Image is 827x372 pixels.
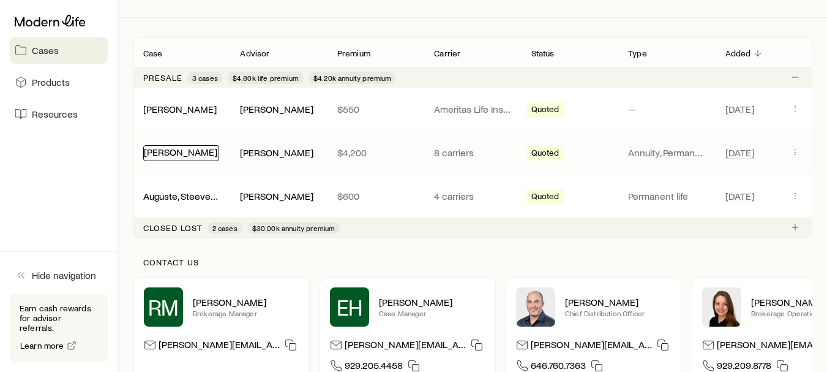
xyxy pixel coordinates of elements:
p: [PERSON_NAME] [379,296,485,308]
span: [DATE] [725,103,754,115]
span: EH [337,295,363,319]
span: Cases [32,44,59,56]
a: Resources [10,101,108,127]
span: Products [32,76,70,88]
a: [PERSON_NAME] [143,103,217,115]
p: Carrier [434,48,460,58]
span: Quoted [531,191,559,204]
p: [PERSON_NAME] [193,296,299,308]
div: [PERSON_NAME] [143,145,219,161]
p: $600 [337,190,414,202]
p: — [628,103,705,115]
img: Ellen Wall [702,287,741,327]
p: [PERSON_NAME] [565,296,672,308]
button: Hide navigation [10,262,108,289]
p: Earn cash rewards for advisor referrals. [20,303,98,333]
span: $4.80k life premium [233,73,299,83]
p: Case Manager [379,308,485,318]
span: 3 cases [192,73,218,83]
p: Advisor [240,48,269,58]
a: [PERSON_NAME] [144,146,217,158]
div: Earn cash rewards for advisor referrals.Learn more [10,294,108,362]
p: [PERSON_NAME][EMAIL_ADDRESS][PERSON_NAME][DOMAIN_NAME] [159,338,280,355]
p: Presale [143,73,182,83]
span: 2 cases [212,223,238,233]
p: Premium [337,48,370,58]
a: Cases [10,37,108,64]
div: [PERSON_NAME] [240,146,313,159]
p: Brokerage Manager [193,308,299,318]
p: 8 carriers [434,146,511,159]
p: Contact us [143,257,803,267]
p: Annuity, Permanent life [628,146,705,159]
p: 4 carriers [434,190,511,202]
p: Added [725,48,751,58]
p: Chief Distribution Officer [565,308,672,318]
span: [DATE] [725,146,754,159]
div: Auguste, Steevens [143,190,220,203]
p: [PERSON_NAME][EMAIL_ADDRESS][DOMAIN_NAME] [531,338,652,355]
p: Status [531,48,555,58]
p: [PERSON_NAME][EMAIL_ADDRESS][DOMAIN_NAME] [345,338,466,355]
a: Auguste, Steevens [143,190,221,202]
span: Resources [32,108,78,120]
p: $550 [337,103,414,115]
p: $4,200 [337,146,414,159]
p: Permanent life [628,190,705,202]
span: Learn more [20,341,64,350]
div: [PERSON_NAME] [143,103,217,116]
span: RM [148,295,179,319]
div: Client cases [133,37,812,238]
p: Type [628,48,647,58]
p: Ameritas Life Insurance Corp. (Ameritas) [434,103,511,115]
span: Hide navigation [32,269,96,281]
span: Quoted [531,104,559,117]
a: Products [10,69,108,96]
span: $30.00k annuity premium [252,223,335,233]
p: Case [143,48,163,58]
span: Quoted [531,148,559,161]
span: $4.20k annuity premium [313,73,392,83]
div: [PERSON_NAME] [240,190,313,203]
div: [PERSON_NAME] [240,103,313,116]
span: [DATE] [725,190,754,202]
p: Closed lost [143,223,203,233]
img: Dan Pierson [516,287,555,327]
